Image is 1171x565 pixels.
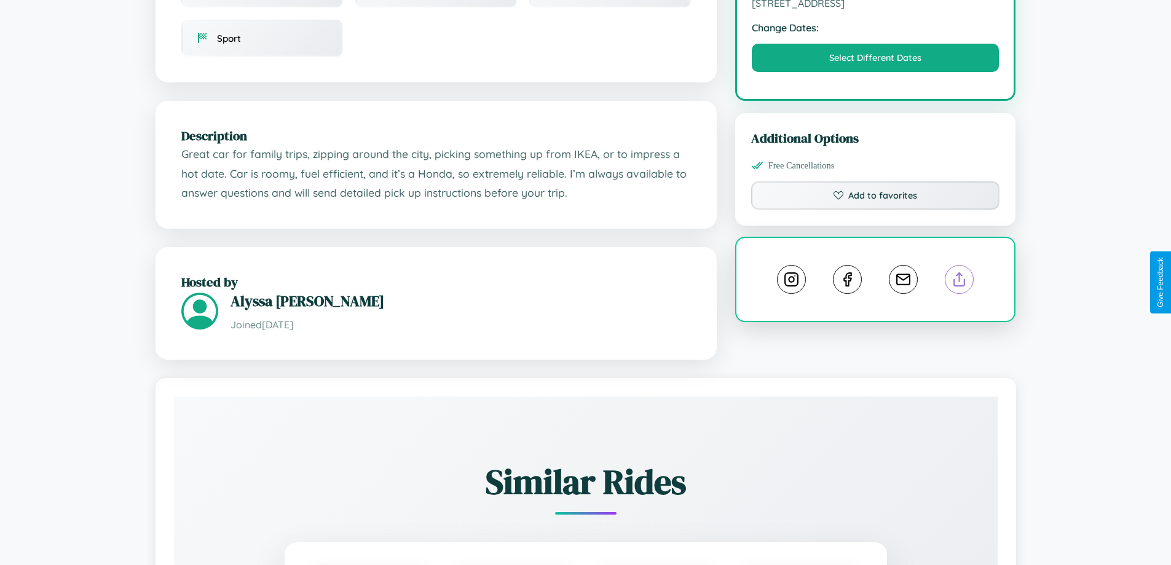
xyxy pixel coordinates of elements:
[217,33,241,44] span: Sport
[181,273,691,291] h2: Hosted by
[1156,258,1165,307] div: Give Feedback
[752,22,999,34] strong: Change Dates:
[751,129,1000,147] h3: Additional Options
[752,44,999,72] button: Select Different Dates
[181,127,691,144] h2: Description
[231,316,691,334] p: Joined [DATE]
[217,458,955,505] h2: Similar Rides
[231,291,691,311] h3: Alyssa [PERSON_NAME]
[768,160,835,171] span: Free Cancellations
[181,144,691,203] p: Great car for family trips, zipping around the city, picking something up from IKEA, or to impres...
[751,181,1000,210] button: Add to favorites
